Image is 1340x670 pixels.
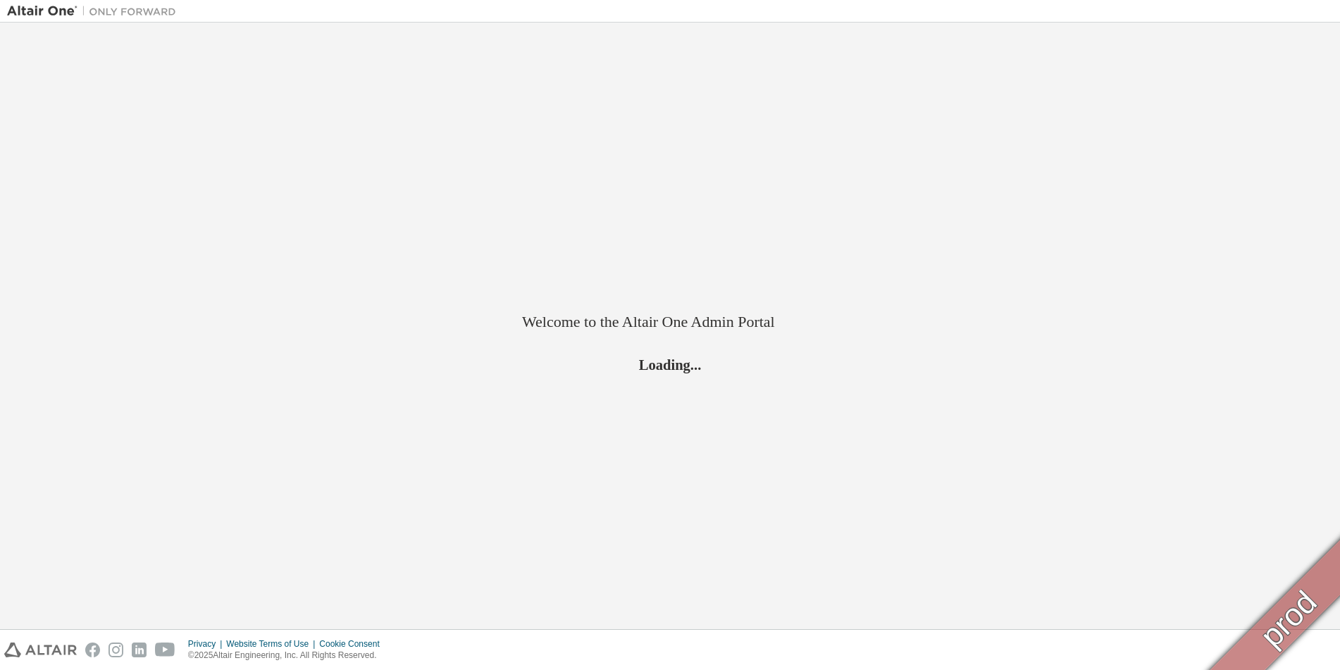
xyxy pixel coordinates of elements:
div: Website Terms of Use [226,638,319,650]
h2: Loading... [522,355,818,373]
p: © 2025 Altair Engineering, Inc. All Rights Reserved. [188,650,388,662]
img: instagram.svg [108,643,123,657]
img: youtube.svg [155,643,175,657]
div: Privacy [188,638,226,650]
img: facebook.svg [85,643,100,657]
img: altair_logo.svg [4,643,77,657]
img: Altair One [7,4,183,18]
img: linkedin.svg [132,643,147,657]
h2: Welcome to the Altair One Admin Portal [522,312,818,332]
div: Cookie Consent [319,638,387,650]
